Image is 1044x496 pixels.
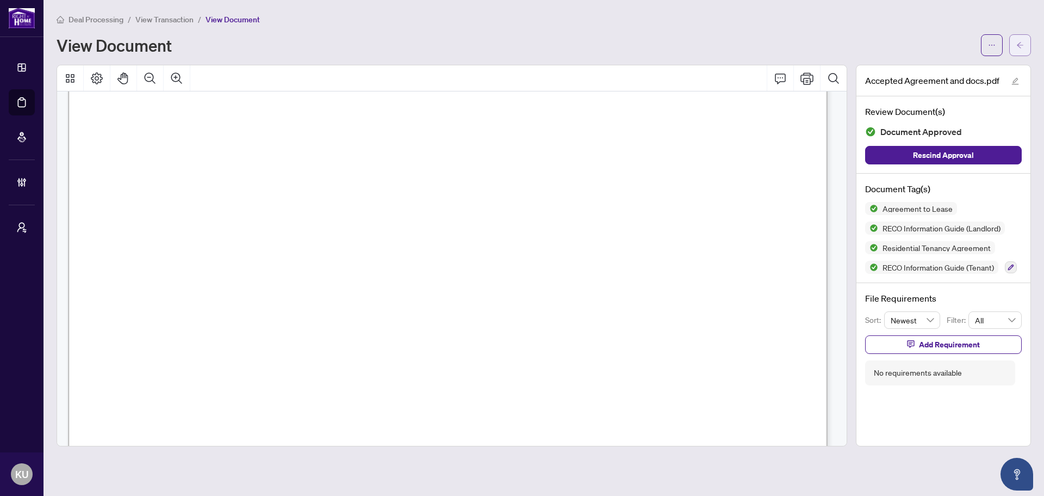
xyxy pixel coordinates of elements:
span: Rescind Approval [913,146,974,164]
button: Add Requirement [865,335,1022,354]
span: user-switch [16,222,27,233]
button: Open asap [1000,458,1033,491]
img: Document Status [865,126,876,137]
span: RECO Information Guide (Tenant) [878,264,998,271]
span: Newest [891,312,934,328]
span: arrow-left [1016,41,1024,49]
div: No requirements available [874,367,962,379]
img: Status Icon [865,222,878,235]
li: / [128,13,131,26]
h4: Review Document(s) [865,105,1022,118]
span: View Document [206,15,260,25]
h4: Document Tag(s) [865,182,1022,195]
img: logo [9,8,35,28]
span: Agreement to Lease [878,205,957,212]
span: Accepted Agreement and docs.pdf [865,74,999,87]
h1: View Document [57,36,172,54]
span: All [975,312,1015,328]
span: edit [1011,77,1019,85]
p: Filter: [947,314,968,326]
img: Status Icon [865,202,878,215]
span: RECO Information Guide (Landlord) [878,224,1005,232]
span: Document Approved [880,125,962,139]
span: KU [15,467,28,482]
span: View Transaction [135,15,194,25]
span: home [57,16,64,23]
img: Status Icon [865,241,878,254]
span: ellipsis [988,41,996,49]
span: Residential Tenancy Agreement [878,244,995,252]
button: Rescind Approval [865,146,1022,164]
span: Add Requirement [919,336,980,353]
li: / [198,13,201,26]
p: Sort: [865,314,884,326]
span: Deal Processing [69,15,123,25]
img: Status Icon [865,261,878,274]
h4: File Requirements [865,292,1022,305]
